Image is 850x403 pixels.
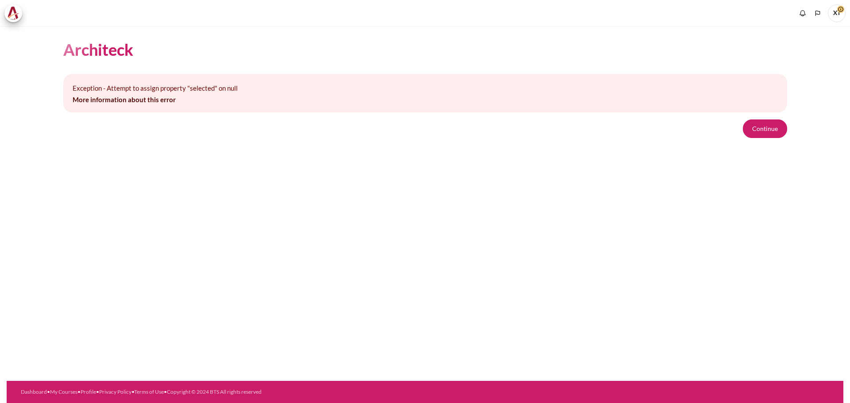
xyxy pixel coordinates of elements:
[167,388,262,395] a: Copyright © 2024 BTS All rights reserved
[21,388,475,396] div: • • • • •
[828,4,846,22] a: User menu
[4,4,27,22] a: Architeck Architeck
[828,4,846,22] span: XT
[21,388,47,395] a: Dashboard
[99,388,131,395] a: Privacy Policy
[81,388,96,395] a: Profile
[7,26,843,151] section: Content
[134,388,164,395] a: Terms of Use
[73,96,176,104] a: More information about this error
[743,119,787,138] button: Continue
[63,39,133,60] h1: Architeck
[73,83,778,93] p: Exception - Attempt to assign property "selected" on null
[811,7,824,20] button: Languages
[7,7,19,20] img: Architeck
[796,7,809,20] div: Show notification window with no new notifications
[50,388,77,395] a: My Courses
